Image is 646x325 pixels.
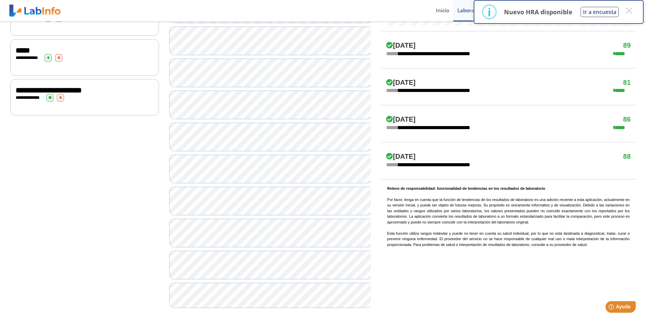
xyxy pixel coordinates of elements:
b: Relevo de responsabilidad: funcionalidad de tendencias en los resultados de laboratorio [387,186,545,190]
button: Close this dialog [623,4,635,17]
h4: 89 [623,42,631,50]
h4: 86 [623,115,631,124]
h4: [DATE] [386,115,415,124]
p: Por favor, tenga en cuenta que la función de tendencias de los resultados de laboratorio es una a... [387,186,630,248]
button: Ir a encuesta [581,7,619,17]
h4: 81 [623,79,631,87]
h4: [DATE] [386,79,415,87]
h4: [DATE] [386,153,415,161]
iframe: Help widget launcher [585,298,639,318]
h4: [DATE] [386,42,415,50]
h4: 88 [623,153,631,161]
p: Nuevo HRA disponible [504,8,572,16]
div: i [488,6,491,18]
